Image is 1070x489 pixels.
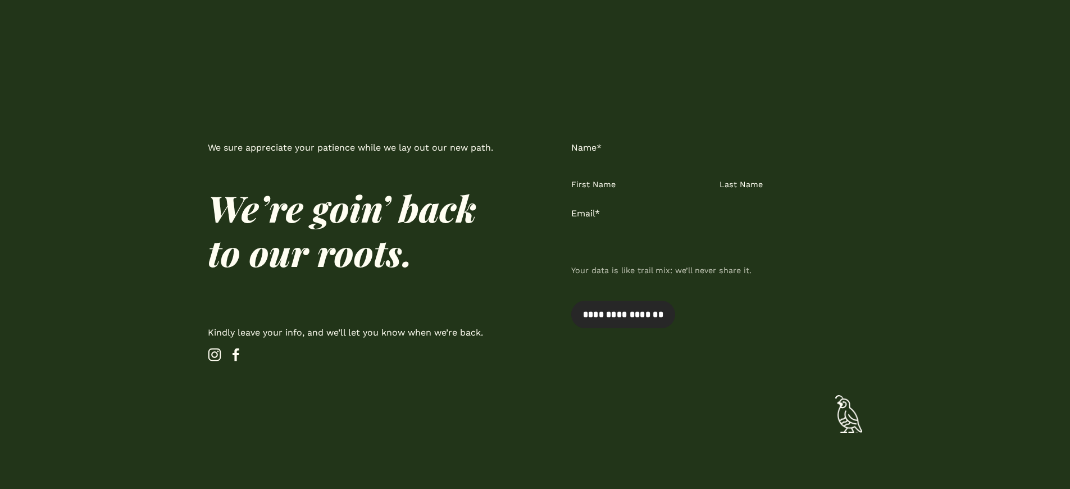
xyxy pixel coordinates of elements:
input: First Name [571,160,714,175]
p: Kindly leave your info, and we’ll let you know when we’re back. [208,325,499,341]
div: Your data is like trail mix: we’ll never share it. [571,259,862,282]
p: We sure appreciate your patience while we lay out our new path. [208,140,499,156]
label: Email [571,206,862,222]
a: Facebook [229,348,243,361]
em: We’re goin’ back to our roots. [208,184,485,276]
span: First Name [571,178,714,192]
input: Last Name [720,160,862,175]
span: Last Name [720,178,862,192]
legend: Name [571,140,602,156]
a: Instagram [208,348,221,361]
